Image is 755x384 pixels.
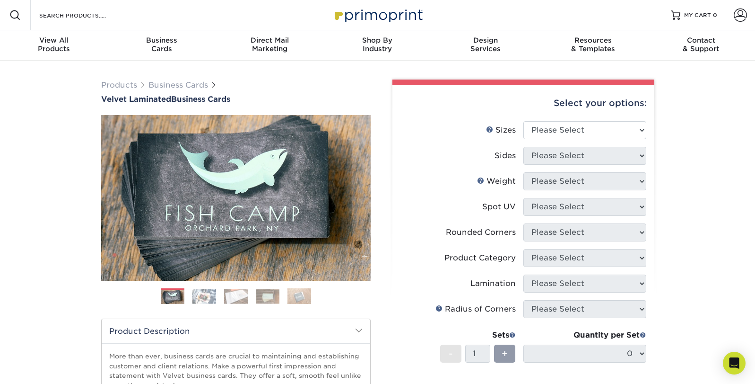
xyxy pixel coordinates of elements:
div: Spot UV [482,201,516,213]
img: Business Cards 02 [192,289,216,304]
div: & Support [647,36,755,53]
span: Shop By [323,36,431,45]
span: + [502,347,508,361]
div: Select your options: [400,85,647,121]
span: MY CART [684,11,711,19]
div: Sides [495,150,516,161]
a: DesignServices [432,30,539,61]
a: Contact& Support [647,30,755,61]
h1: Business Cards [101,95,371,104]
img: Business Cards 04 [256,289,279,304]
a: Resources& Templates [539,30,647,61]
span: 0 [713,12,717,18]
div: Cards [108,36,216,53]
span: Design [432,36,539,45]
div: Open Intercom Messenger [723,352,746,375]
img: Primoprint [330,5,425,25]
div: & Templates [539,36,647,53]
div: Quantity per Set [523,330,646,341]
input: SEARCH PRODUCTS..... [38,9,130,21]
span: Direct Mail [216,36,323,45]
img: Velvet Laminated 01 [101,63,371,333]
div: Services [432,36,539,53]
div: Sizes [486,125,516,136]
img: Business Cards 05 [287,288,311,304]
img: Business Cards 03 [224,289,248,304]
div: Lamination [470,278,516,289]
div: Product Category [444,252,516,264]
span: Contact [647,36,755,45]
div: Marketing [216,36,323,53]
a: Business Cards [148,80,208,89]
a: BusinessCards [108,30,216,61]
a: Shop ByIndustry [323,30,431,61]
div: Sets [440,330,516,341]
span: Business [108,36,216,45]
a: Velvet LaminatedBusiness Cards [101,95,371,104]
div: Radius of Corners [435,304,516,315]
div: Weight [477,176,516,187]
span: Velvet Laminated [101,95,171,104]
a: Products [101,80,137,89]
span: - [449,347,453,361]
a: Direct MailMarketing [216,30,323,61]
span: Resources [539,36,647,45]
div: Industry [323,36,431,53]
h2: Product Description [102,319,370,343]
img: Business Cards 01 [161,285,184,309]
iframe: Google Customer Reviews [2,355,80,381]
div: Rounded Corners [446,227,516,238]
